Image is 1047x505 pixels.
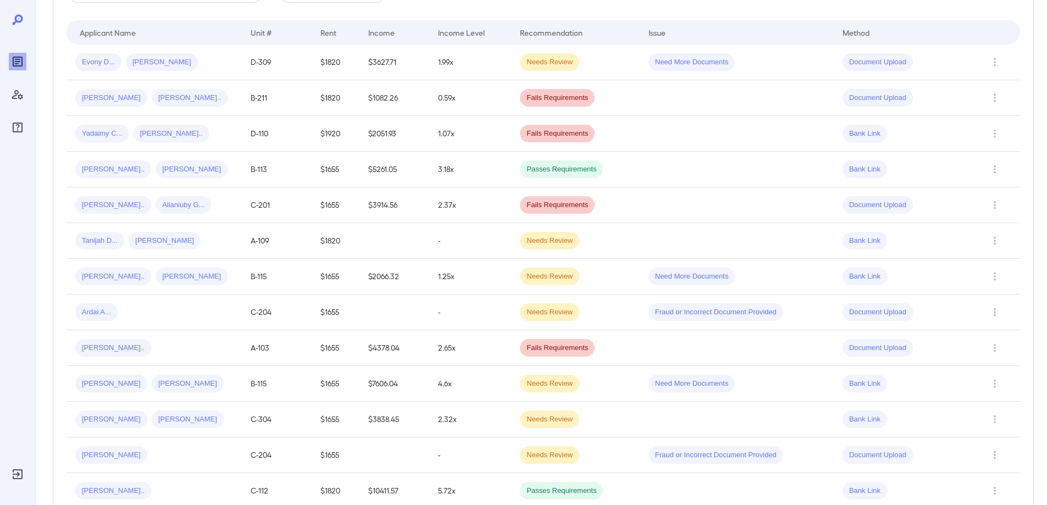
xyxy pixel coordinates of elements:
td: $2066.32 [359,259,429,295]
td: D-110 [242,116,312,152]
td: B-115 [242,366,312,402]
td: $1655 [312,437,359,473]
span: Fails Requirements [520,93,595,103]
span: Tanijah D... [75,236,124,246]
div: Recommendation [520,26,583,39]
td: $1655 [312,259,359,295]
td: $1655 [312,330,359,366]
span: Bank Link [843,164,887,175]
td: $2051.93 [359,116,429,152]
span: [PERSON_NAME].. [133,129,209,139]
span: [PERSON_NAME].. [75,486,151,496]
td: 0.59x [429,80,511,116]
span: [PERSON_NAME] [156,271,228,282]
button: Row Actions [986,232,1004,249]
td: $1655 [312,187,359,223]
td: C-204 [242,295,312,330]
span: Need More Documents [649,57,735,68]
td: A-103 [242,330,312,366]
button: Row Actions [986,160,1004,178]
td: $1655 [312,402,359,437]
span: [PERSON_NAME] [75,450,147,460]
td: $1082.26 [359,80,429,116]
span: [PERSON_NAME] [75,379,147,389]
td: $5261.05 [359,152,429,187]
td: 2.37x [429,187,511,223]
span: Passes Requirements [520,486,603,496]
td: C-201 [242,187,312,223]
span: Bank Link [843,414,887,425]
td: $1920 [312,116,359,152]
span: Document Upload [843,307,913,318]
span: [PERSON_NAME] [152,414,224,425]
td: $4378.04 [359,330,429,366]
div: Rent [320,26,338,39]
div: Income Level [438,26,485,39]
td: B-115 [242,259,312,295]
span: Bank Link [843,486,887,496]
td: - [429,295,511,330]
span: Bank Link [843,236,887,246]
td: 2.32x [429,402,511,437]
td: A-109 [242,223,312,259]
td: D-309 [242,45,312,80]
span: Document Upload [843,93,913,103]
span: Alianiuby G... [156,200,211,210]
span: Document Upload [843,450,913,460]
td: $1820 [312,80,359,116]
button: Row Actions [986,446,1004,464]
td: 4.6x [429,366,511,402]
span: Document Upload [843,343,913,353]
span: [PERSON_NAME].. [152,93,228,103]
span: Document Upload [843,200,913,210]
td: $1820 [312,223,359,259]
td: - [429,437,511,473]
td: C-304 [242,402,312,437]
td: B-113 [242,152,312,187]
span: Evony D... [75,57,121,68]
span: Ardai A... [75,307,118,318]
div: Income [368,26,395,39]
div: FAQ [9,119,26,136]
span: [PERSON_NAME] [75,93,147,103]
span: [PERSON_NAME].. [75,271,151,282]
span: Bank Link [843,129,887,139]
td: $1655 [312,366,359,402]
span: Fails Requirements [520,200,595,210]
span: Fails Requirements [520,129,595,139]
span: Bank Link [843,379,887,389]
span: [PERSON_NAME].. [75,343,151,353]
td: 2.65x [429,330,511,366]
button: Row Actions [986,89,1004,107]
button: Row Actions [986,268,1004,285]
span: [PERSON_NAME] [129,236,201,246]
button: Row Actions [986,303,1004,321]
td: B-211 [242,80,312,116]
span: Need More Documents [649,271,735,282]
span: Document Upload [843,57,913,68]
td: 1.99x [429,45,511,80]
span: Needs Review [520,57,579,68]
button: Row Actions [986,125,1004,142]
td: C-204 [242,437,312,473]
button: Row Actions [986,339,1004,357]
span: [PERSON_NAME] [126,57,198,68]
div: Reports [9,53,26,70]
td: 3.18x [429,152,511,187]
td: $1820 [312,45,359,80]
button: Row Actions [986,482,1004,500]
span: Passes Requirements [520,164,603,175]
span: Needs Review [520,450,579,460]
div: Applicant Name [80,26,136,39]
span: Needs Review [520,307,579,318]
div: Method [843,26,869,39]
div: Log Out [9,465,26,483]
span: Fraud or Incorrect Document Provided [649,450,783,460]
td: $3914.56 [359,187,429,223]
button: Row Actions [986,375,1004,392]
button: Row Actions [986,410,1004,428]
td: 1.25x [429,259,511,295]
td: - [429,223,511,259]
td: $1655 [312,152,359,187]
span: Needs Review [520,236,579,246]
